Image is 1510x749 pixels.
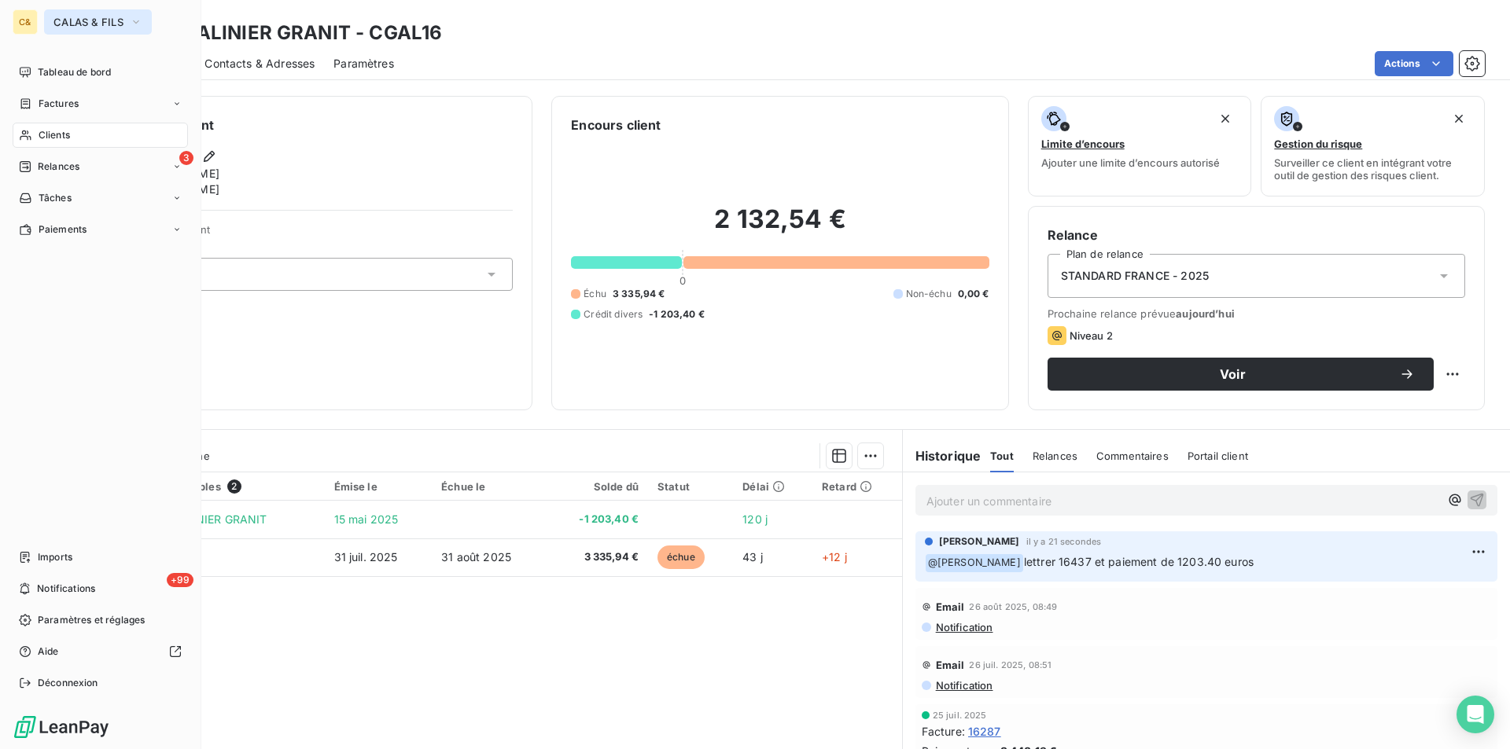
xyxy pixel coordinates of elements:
[922,723,965,740] span: Facture :
[906,287,952,301] span: Non-échu
[933,710,987,720] span: 25 juil. 2025
[1070,329,1113,342] span: Niveau 2
[936,600,965,613] span: Email
[934,679,993,692] span: Notification
[571,116,661,134] h6: Encours client
[179,151,193,165] span: 3
[138,19,442,47] h3: SAS GALINIER GRANIT - CGAL16
[13,714,110,740] img: Logo LeanPay
[441,480,537,493] div: Échue le
[958,287,989,301] span: 0,00 €
[39,191,72,205] span: Tâches
[969,602,1057,611] span: 26 août 2025, 08:49
[127,223,513,245] span: Propriétés Client
[38,65,111,79] span: Tableau de bord
[613,287,665,301] span: 3 335,94 €
[38,613,145,627] span: Paramètres et réglages
[167,573,193,587] span: +99
[39,222,87,237] span: Paiements
[1041,156,1220,169] span: Ajouter une limite d’encours autorisé
[1024,555,1254,568] span: lettrer 16437 et paiement de 1203.40 euros
[1457,696,1494,733] div: Open Intercom Messenger
[1048,358,1434,391] button: Voir
[657,545,705,569] span: échue
[1048,226,1465,244] h6: Relance
[334,512,399,526] span: 15 mai 2025
[742,550,763,564] span: 43 j
[556,480,639,493] div: Solde dû
[934,621,993,633] span: Notification
[1261,96,1485,196] button: Gestion du risqueSurveiller ce client en intégrant votre outil de gestion des risques client.
[1176,307,1235,320] span: aujourd’hui
[969,660,1051,670] span: 26 juil. 2025, 08:51
[38,644,59,659] span: Aide
[742,480,803,493] div: Délai
[1066,368,1399,380] span: Voir
[38,676,98,690] span: Déconnexion
[13,9,38,35] div: C&
[679,274,686,287] span: 0
[441,550,511,564] span: 31 août 2025
[939,534,1020,549] span: [PERSON_NAME]
[556,512,639,527] span: -1 203,40 €
[1274,138,1362,150] span: Gestion du risque
[334,550,398,564] span: 31 juil. 2025
[333,56,394,72] span: Paramètres
[822,550,847,564] span: +12 j
[38,550,72,564] span: Imports
[1274,156,1471,182] span: Surveiller ce client en intégrant votre outil de gestion des risques client.
[556,549,639,565] span: 3 335,94 €
[1028,96,1252,196] button: Limite d’encoursAjouter une limite d’encours autorisé
[39,128,70,142] span: Clients
[1048,307,1465,320] span: Prochaine relance prévue
[571,204,989,251] h2: 2 132,54 €
[968,723,1001,740] span: 16287
[822,480,893,493] div: Retard
[1096,450,1169,462] span: Commentaires
[926,554,1023,572] span: @ [PERSON_NAME]
[1026,537,1102,546] span: il y a 21 secondes
[334,480,423,493] div: Émise le
[657,480,724,493] div: Statut
[903,446,981,465] h6: Historique
[584,307,643,321] span: Crédit divers
[742,512,768,526] span: 120 j
[1033,450,1077,462] span: Relances
[1041,138,1125,150] span: Limite d’encours
[1061,268,1209,284] span: STANDARD FRANCE - 2025
[584,287,606,301] span: Échu
[53,16,123,28] span: CALAS & FILS
[1375,51,1453,76] button: Actions
[37,582,95,596] span: Notifications
[227,479,241,494] span: 2
[204,56,315,72] span: Contacts & Adresses
[936,659,965,671] span: Email
[123,479,315,494] div: Pièces comptables
[13,639,188,664] a: Aide
[95,116,513,134] h6: Informations client
[38,160,79,174] span: Relances
[649,307,705,321] span: -1 203,40 €
[39,97,79,111] span: Factures
[1188,450,1248,462] span: Portail client
[990,450,1014,462] span: Tout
